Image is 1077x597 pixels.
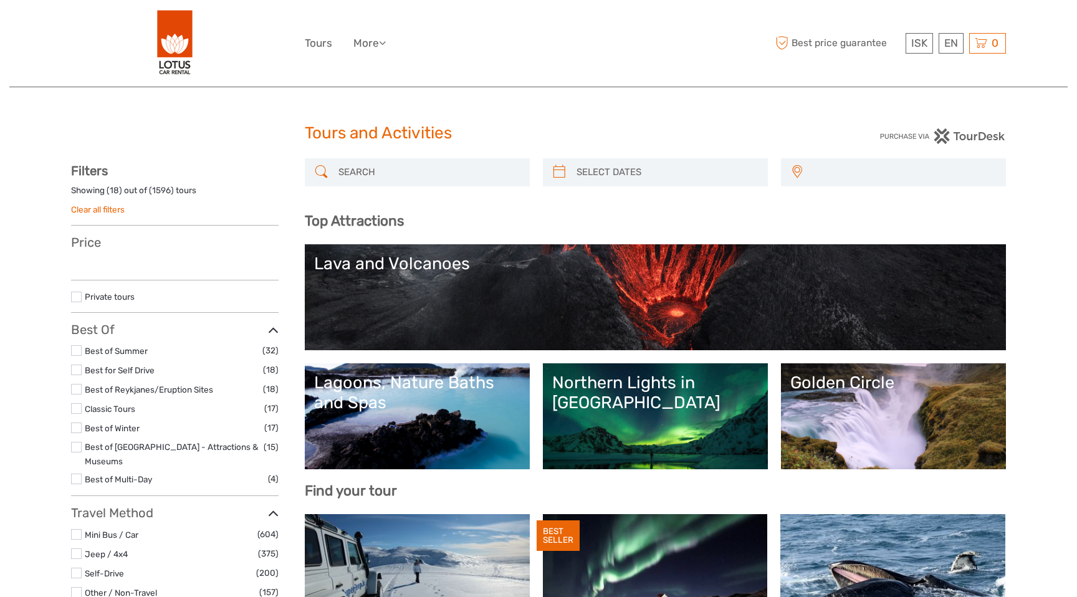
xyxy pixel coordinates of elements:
h3: Best Of [71,322,279,337]
input: SEARCH [333,161,524,183]
span: (17) [264,421,279,435]
span: (4) [268,472,279,486]
a: Jeep / 4x4 [85,549,128,559]
div: Northern Lights in [GEOGRAPHIC_DATA] [552,373,759,413]
a: Best of Reykjanes/Eruption Sites [85,384,213,394]
a: Lagoons, Nature Baths and Spas [314,373,520,460]
input: SELECT DATES [572,161,762,183]
a: Clear all filters [71,204,125,214]
span: (18) [263,363,279,377]
span: ISK [911,37,927,49]
div: Golden Circle [790,373,997,393]
a: Best of [GEOGRAPHIC_DATA] - Attractions & Museums [85,442,258,466]
a: Best for Self Drive [85,365,155,375]
a: Self-Drive [85,568,124,578]
a: Lava and Volcanoes [314,254,997,341]
span: (15) [264,440,279,454]
span: Best price guarantee [772,33,902,54]
a: Northern Lights in [GEOGRAPHIC_DATA] [552,373,759,460]
label: 18 [110,184,119,196]
h3: Price [71,235,279,250]
span: (375) [258,547,279,561]
a: Classic Tours [85,404,135,414]
div: Showing ( ) out of ( ) tours [71,184,279,204]
strong: Filters [71,163,108,178]
h1: Tours and Activities [305,123,772,143]
div: BEST SELLER [537,520,580,552]
a: Private tours [85,292,135,302]
span: (604) [257,527,279,542]
label: 1596 [152,184,171,196]
a: Golden Circle [790,373,997,460]
span: (18) [263,382,279,396]
a: More [353,34,386,52]
span: (32) [262,343,279,358]
span: (17) [264,401,279,416]
a: Mini Bus / Car [85,530,138,540]
img: 443-e2bd2384-01f0-477a-b1bf-f993e7f52e7d_logo_big.png [157,9,193,77]
div: Lagoons, Nature Baths and Spas [314,373,520,413]
a: Best of Winter [85,423,140,433]
h3: Travel Method [71,505,279,520]
a: Tours [305,34,332,52]
b: Top Attractions [305,213,404,229]
a: Best of Summer [85,346,148,356]
span: 0 [990,37,1000,49]
a: Best of Multi-Day [85,474,152,484]
div: EN [939,33,964,54]
b: Find your tour [305,482,397,499]
img: PurchaseViaTourDesk.png [879,128,1006,144]
div: Lava and Volcanoes [314,254,997,274]
span: (200) [256,566,279,580]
